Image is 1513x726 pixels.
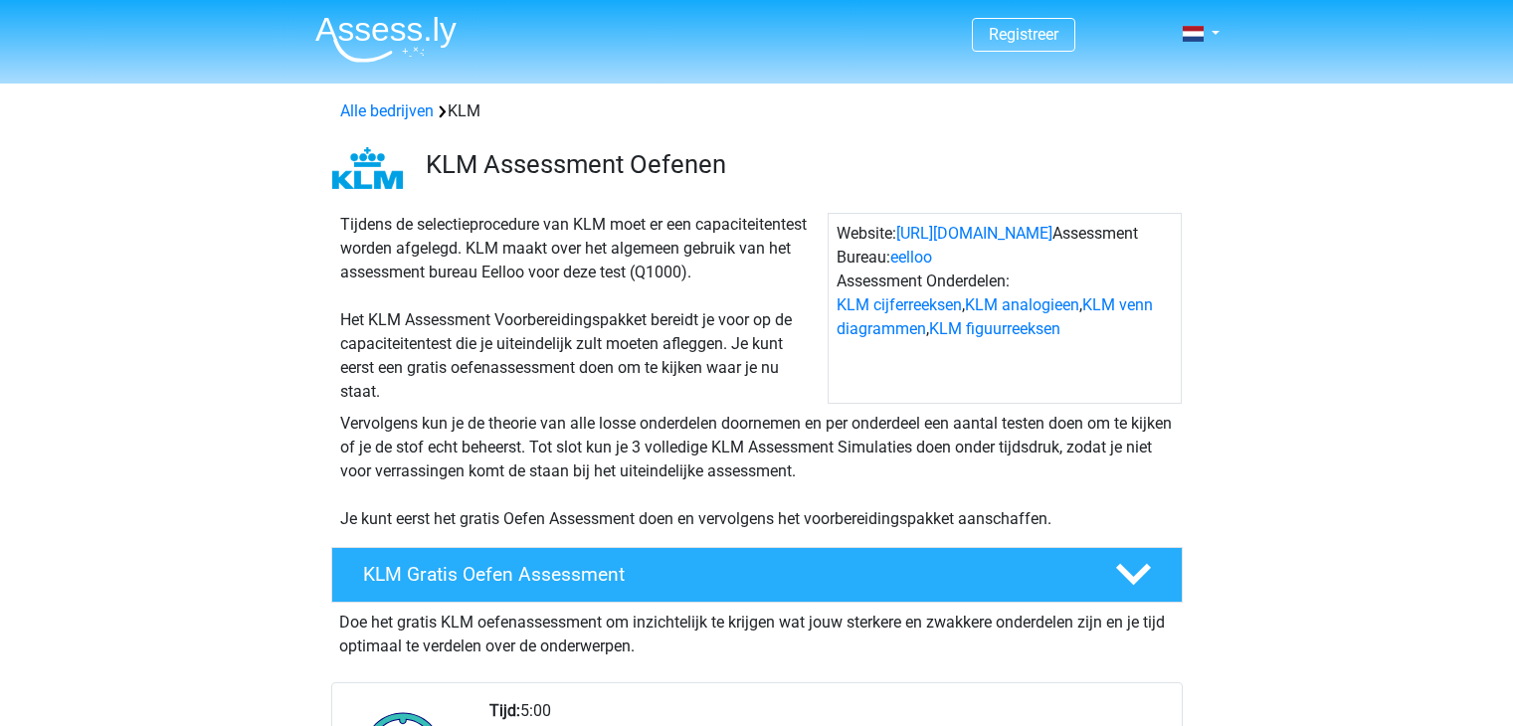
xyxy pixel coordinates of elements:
[837,295,962,314] a: KLM cijferreeksen
[315,16,457,63] img: Assessly
[332,99,1182,123] div: KLM
[426,149,1167,180] h3: KLM Assessment Oefenen
[332,213,828,404] div: Tijdens de selectieprocedure van KLM moet er een capaciteitentest worden afgelegd. KLM maakt over...
[896,224,1052,243] a: [URL][DOMAIN_NAME]
[929,319,1060,338] a: KLM figuurreeksen
[489,701,520,720] b: Tijd:
[890,248,932,267] a: eelloo
[331,603,1183,658] div: Doe het gratis KLM oefenassessment om inzichtelijk te krijgen wat jouw sterkere en zwakkere onder...
[989,25,1058,44] a: Registreer
[965,295,1079,314] a: KLM analogieen
[363,563,1083,586] h4: KLM Gratis Oefen Assessment
[828,213,1182,404] div: Website: Assessment Bureau: Assessment Onderdelen: , , ,
[837,295,1153,338] a: KLM venn diagrammen
[340,101,434,120] a: Alle bedrijven
[332,412,1182,531] div: Vervolgens kun je de theorie van alle losse onderdelen doornemen en per onderdeel een aantal test...
[323,547,1191,603] a: KLM Gratis Oefen Assessment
